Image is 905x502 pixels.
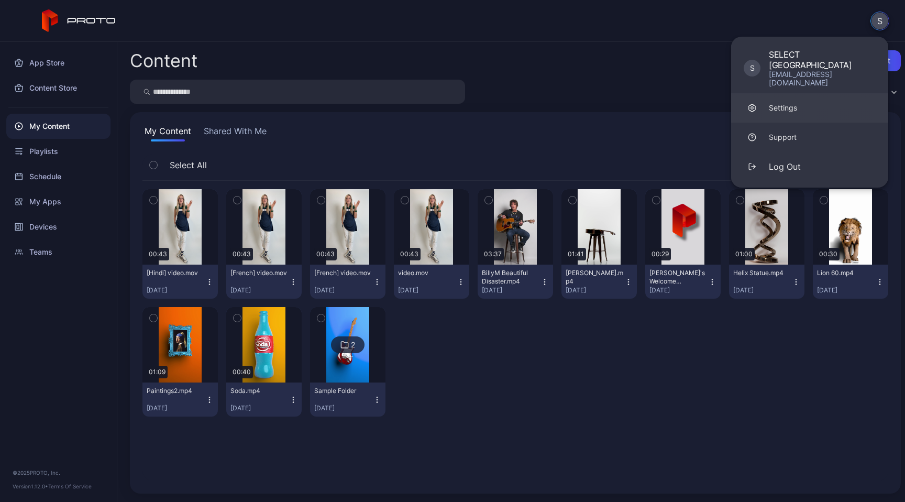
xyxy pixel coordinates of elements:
a: My Apps [6,189,111,214]
div: Log Out [769,160,801,173]
button: Lion 60.mp4[DATE] [813,265,888,299]
div: SELECT [GEOGRAPHIC_DATA] [769,49,876,70]
button: Log Out [731,152,888,181]
div: Soda.mp4 [230,387,288,395]
div: Content [130,52,197,70]
div: [DATE] [147,404,205,412]
button: Sample Folder[DATE] [310,383,385,417]
div: video.mov [398,269,456,277]
a: App Store [6,50,111,75]
span: Select All [170,159,207,171]
div: [DATE] [314,404,373,412]
div: BillyM Beautiful Disaster.mp4 [482,269,539,286]
button: [PERSON_NAME]'s Welcome Video.mp4[DATE] [645,265,721,299]
div: [DATE] [649,286,708,294]
button: [French] video.mov[DATE] [226,265,302,299]
div: [DATE] [482,286,540,294]
div: [DATE] [733,286,792,294]
div: © 2025 PROTO, Inc. [13,468,104,477]
button: [French] video.mov[DATE] [310,265,385,299]
div: [EMAIL_ADDRESS][DOMAIN_NAME] [769,70,876,87]
div: [French] video.mov [314,269,372,277]
button: BillyM Beautiful Disaster.mp4[DATE] [478,265,553,299]
a: My Content [6,114,111,139]
div: [DATE] [230,404,289,412]
a: SSELECT [GEOGRAPHIC_DATA][EMAIL_ADDRESS][DOMAIN_NAME] [731,43,888,93]
div: Helix Statue.mp4 [733,269,791,277]
button: [PERSON_NAME].mp4[DATE] [561,265,637,299]
button: Paintings2.mp4[DATE] [142,383,218,417]
div: [DATE] [314,286,373,294]
div: Paintings2.mp4 [147,387,204,395]
div: Lion 60.mp4 [817,269,875,277]
div: [DATE] [398,286,457,294]
a: Devices [6,214,111,239]
div: S [744,60,760,77]
button: video.mov[DATE] [394,265,469,299]
div: [DATE] [147,286,205,294]
a: Playlists [6,139,111,164]
button: S [870,12,889,30]
div: Support [769,132,797,143]
a: Terms Of Service [48,483,92,489]
a: Teams [6,239,111,265]
div: Settings [769,103,797,113]
div: [DATE] [566,286,624,294]
button: Shared With Me [202,125,269,141]
div: Sample Folder [314,387,372,395]
a: Support [731,123,888,152]
div: [Hindi] video.mov [147,269,204,277]
div: BillyM Silhouette.mp4 [566,269,623,286]
button: Helix Statue.mp4[DATE] [729,265,804,299]
button: [Hindi] video.mov[DATE] [142,265,218,299]
a: Settings [731,93,888,123]
div: 2 [351,340,355,350]
a: Schedule [6,164,111,189]
div: David's Welcome Video.mp4 [649,269,707,286]
div: [French] video.mov [230,269,288,277]
a: Content Store [6,75,111,101]
button: Soda.mp4[DATE] [226,383,302,417]
div: [DATE] [230,286,289,294]
div: [DATE] [817,286,876,294]
button: My Content [142,125,193,141]
span: Version 1.12.0 • [13,483,48,489]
